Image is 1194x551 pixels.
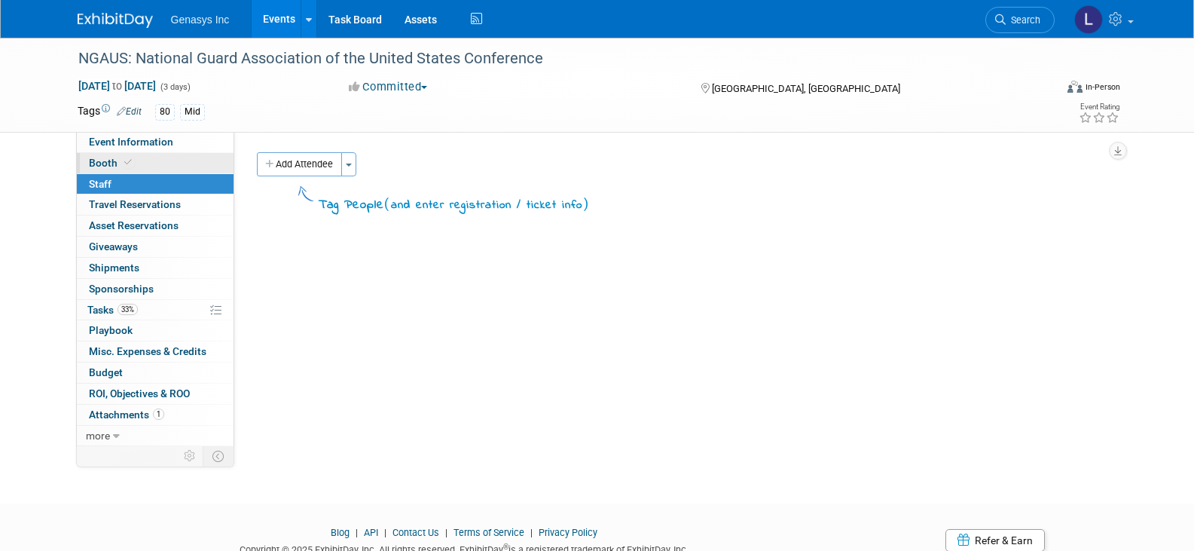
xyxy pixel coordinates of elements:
span: and enter registration / ticket info [391,197,582,213]
span: 33% [118,304,138,315]
a: Event Information [77,132,234,152]
span: | [380,527,390,538]
a: Attachments1 [77,405,234,425]
a: Asset Reservations [77,216,234,236]
div: In-Person [1085,81,1120,93]
span: Giveaways [89,240,138,253]
span: ( [384,196,391,211]
td: Tags [78,103,142,121]
a: Misc. Expenses & Credits [77,341,234,362]
span: Booth [89,157,135,169]
a: Travel Reservations [77,194,234,215]
a: more [77,426,234,446]
a: Giveaways [77,237,234,257]
a: API [364,527,378,538]
a: Terms of Service [453,527,524,538]
span: | [352,527,362,538]
a: Staff [77,174,234,194]
i: Booth reservation complete [124,158,132,167]
button: Committed [344,79,433,95]
span: Search [1006,14,1040,26]
span: Genasys Inc [171,14,230,26]
span: Staff [89,178,111,190]
a: Sponsorships [77,279,234,299]
div: Event Rating [1079,103,1119,111]
div: Tag People [319,194,589,215]
a: Playbook [77,320,234,341]
span: ) [582,196,589,211]
a: Budget [77,363,234,383]
span: Budget [89,366,123,378]
span: ROI, Objectives & ROO [89,387,190,399]
div: Event Format [966,78,1121,101]
div: 80 [155,104,175,120]
span: | [441,527,451,538]
td: Toggle Event Tabs [203,446,234,466]
a: Blog [331,527,350,538]
span: [GEOGRAPHIC_DATA], [GEOGRAPHIC_DATA] [712,83,900,94]
span: Playbook [89,324,133,336]
span: Travel Reservations [89,198,181,210]
span: Asset Reservations [89,219,179,231]
a: Booth [77,153,234,173]
span: Sponsorships [89,283,154,295]
a: Privacy Policy [539,527,597,538]
a: Shipments [77,258,234,278]
img: ExhibitDay [78,13,153,28]
img: Lucy Temprano [1074,5,1103,34]
span: Event Information [89,136,173,148]
span: Misc. Expenses & Credits [89,345,206,357]
span: 1 [153,409,164,420]
a: ROI, Objectives & ROO [77,384,234,404]
span: Attachments [89,409,164,421]
span: to [110,80,124,92]
span: more [86,430,110,442]
span: Shipments [89,262,139,274]
span: [DATE] [DATE] [78,79,157,93]
button: Add Attendee [257,152,342,176]
span: Tasks [87,304,138,316]
a: Edit [117,106,142,117]
a: Contact Us [392,527,439,538]
a: Tasks33% [77,300,234,320]
img: Format-Inperson.png [1067,81,1083,93]
div: Mid [180,104,205,120]
div: NGAUS: National Guard Association of the United States Conference [73,45,1032,72]
a: Search [985,7,1055,33]
span: (3 days) [159,82,191,92]
span: | [527,527,536,538]
sup: ® [503,543,508,551]
td: Personalize Event Tab Strip [177,446,203,466]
